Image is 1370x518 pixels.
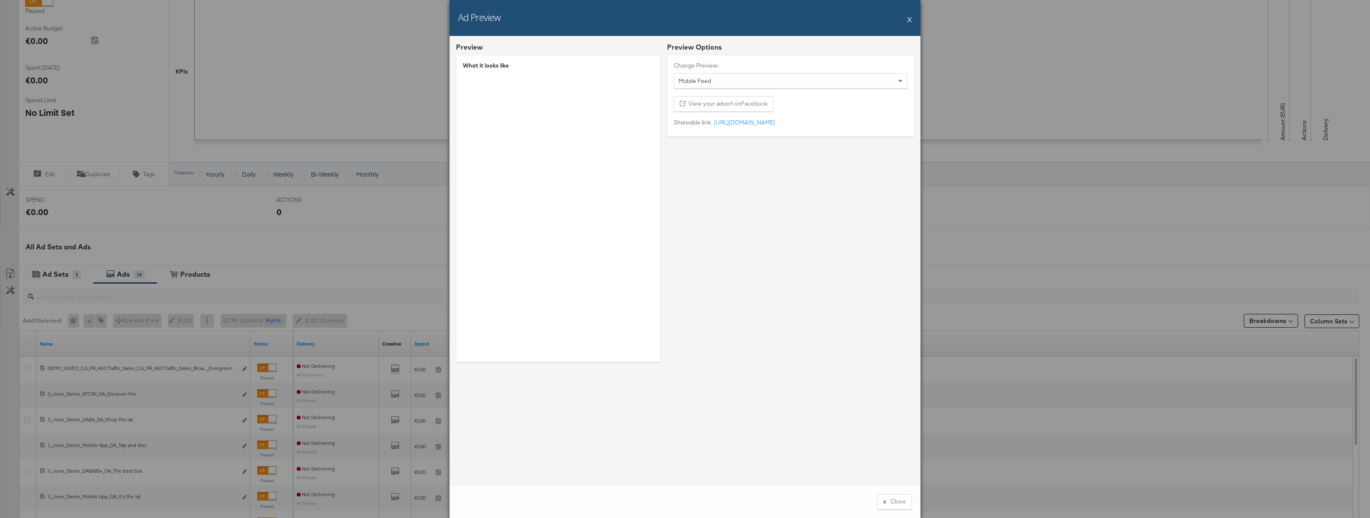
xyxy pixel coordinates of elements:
div: What it looks like [463,62,654,70]
button: X [907,11,912,28]
div: Preview [456,42,483,52]
div: x [883,497,886,506]
button: View your advert onFacebook [674,96,774,112]
label: Change Preview: [674,62,907,70]
label: Shareable link: [674,118,712,127]
span: Mobile Feed [679,77,711,85]
div: Preview Options [667,42,914,52]
button: xClose [877,494,912,509]
a: [URL][DOMAIN_NAME] [712,118,775,127]
h2: Ad Preview [458,11,500,24]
